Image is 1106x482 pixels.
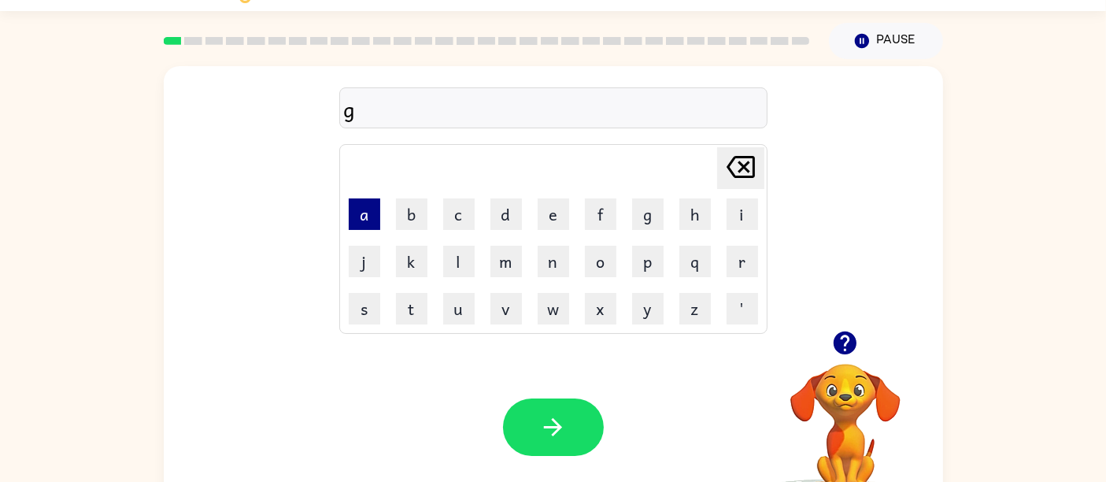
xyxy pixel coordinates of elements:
button: g [632,198,664,230]
button: r [727,246,758,277]
button: a [349,198,380,230]
button: t [396,293,427,324]
button: s [349,293,380,324]
button: j [349,246,380,277]
button: w [538,293,569,324]
button: h [679,198,711,230]
button: m [490,246,522,277]
button: ' [727,293,758,324]
div: g [344,92,763,125]
button: u [443,293,475,324]
button: v [490,293,522,324]
button: q [679,246,711,277]
button: b [396,198,427,230]
button: f [585,198,616,230]
button: l [443,246,475,277]
button: k [396,246,427,277]
button: z [679,293,711,324]
button: y [632,293,664,324]
button: o [585,246,616,277]
button: i [727,198,758,230]
button: n [538,246,569,277]
button: e [538,198,569,230]
button: d [490,198,522,230]
button: x [585,293,616,324]
button: p [632,246,664,277]
button: c [443,198,475,230]
button: Pause [829,23,943,59]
